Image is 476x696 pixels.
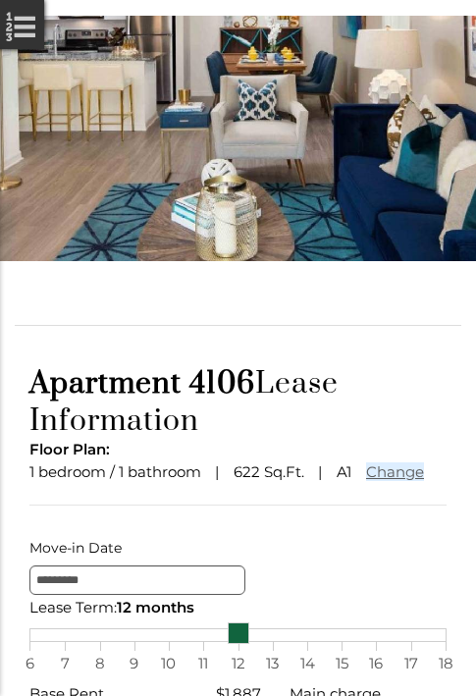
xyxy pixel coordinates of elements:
a: Change [366,462,424,481]
span: 14 [297,651,317,676]
div: Lease Term: [29,595,447,620]
span: 13 [263,651,283,676]
span: 15 [332,651,351,676]
span: 9 [125,651,144,676]
span: 18 [436,651,455,676]
span: A1 [337,462,351,481]
span: 1 bedroom / 1 bathroom [29,462,201,481]
span: 7 [55,651,75,676]
span: 8 [90,651,110,676]
span: 10 [159,651,179,676]
label: Move-in Date [29,535,447,561]
span: 16 [366,651,386,676]
h1: Lease Information [29,365,447,440]
input: Move-in Date edit selected 9/11/2025 [29,565,245,595]
span: Floor Plan: [29,440,110,458]
span: 6 [20,651,39,676]
span: 17 [401,651,421,676]
span: Apartment 4106 [29,365,255,402]
span: 622 [234,462,260,481]
span: 12 months [117,598,194,616]
span: 12 [229,651,248,676]
span: Sq.Ft. [264,462,304,481]
span: 11 [193,651,213,676]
